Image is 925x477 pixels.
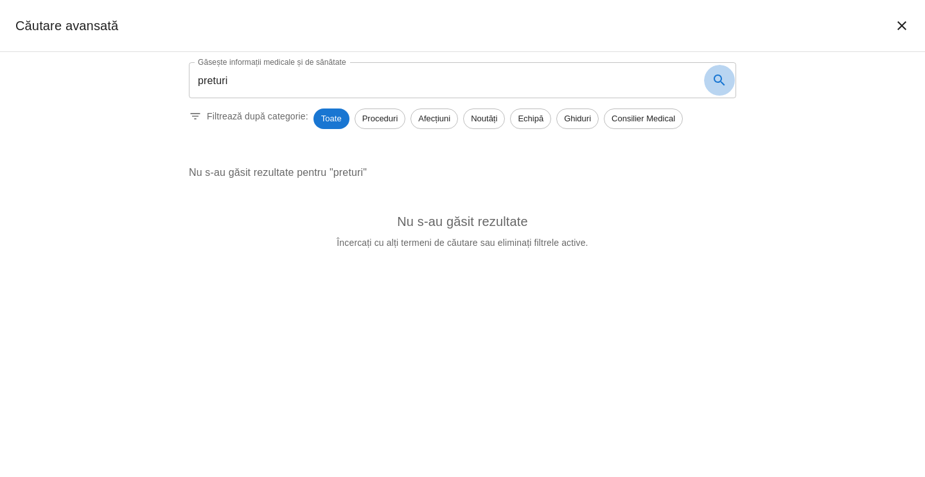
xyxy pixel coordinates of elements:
p: Nu s-au găsit rezultate pentru "preturi" [189,165,736,180]
div: Ghiduri [556,108,599,129]
span: Proceduri [355,112,405,125]
button: search [704,65,735,96]
button: închide căutarea [886,10,917,41]
div: Echipă [510,108,551,129]
p: Filtrează după categorie: [207,110,308,123]
span: Ghiduri [557,112,598,125]
span: Toate [313,112,349,125]
input: Introduceți un termen pentru căutare... [189,62,699,98]
h2: Căutare avansată [15,15,118,36]
div: Proceduri [355,108,406,129]
span: Echipă [511,112,551,125]
h6: Nu s-au găsit rezultate [209,211,716,232]
label: Găsește informații medicale și de sănătate [198,56,346,67]
div: Noutăți [463,108,505,129]
span: Noutăți [464,112,504,125]
span: Consilier Medical [604,112,682,125]
span: Afecțiuni [411,112,457,125]
p: Încercați cu alți termeni de căutare sau eliminați filtrele active. [209,236,716,249]
div: Toate [313,108,349,129]
div: Afecțiuni [410,108,458,129]
div: Consilier Medical [604,108,683,129]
